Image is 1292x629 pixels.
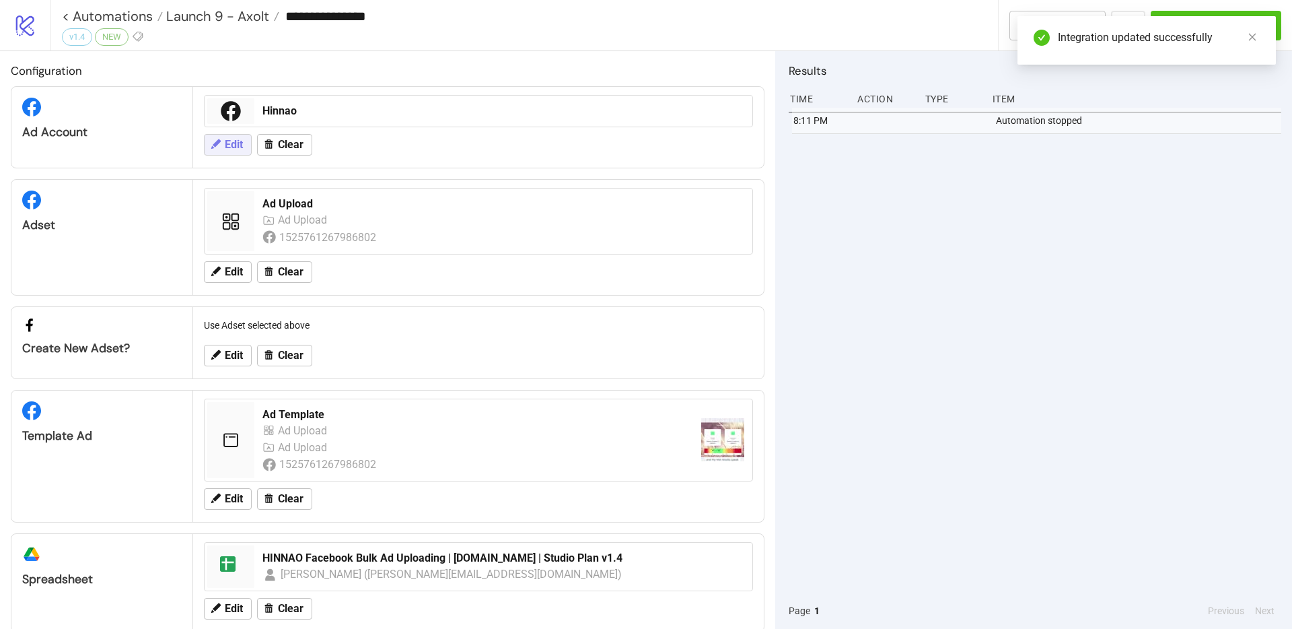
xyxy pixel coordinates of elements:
[204,134,252,156] button: Edit
[278,422,330,439] div: Ad Upload
[278,493,303,505] span: Clear
[22,428,182,444] div: Template Ad
[262,104,744,119] div: Hinnao
[1204,603,1248,618] button: Previous
[1248,32,1257,42] span: close
[278,439,330,456] div: Ad Upload
[204,488,252,510] button: Edit
[1034,30,1050,46] span: check-circle
[257,488,312,510] button: Clear
[789,62,1281,79] h2: Results
[278,266,303,278] span: Clear
[11,62,764,79] h2: Configuration
[1111,11,1145,40] button: ...
[278,603,303,615] span: Clear
[789,603,810,618] span: Page
[856,86,914,112] div: Action
[278,350,303,362] span: Clear
[199,312,758,338] div: Use Adset selected above
[924,86,982,112] div: Type
[257,261,312,283] button: Clear
[1009,11,1106,40] button: To Builder
[62,28,92,46] div: v1.4
[225,493,243,505] span: Edit
[810,603,824,618] button: 1
[701,418,744,461] img: https://scontent-fra3-1.xx.fbcdn.net/v/t15.13418-10/472759778_4014558342201085_337717897173243843...
[1058,30,1260,46] div: Integration updated successfully
[22,218,182,233] div: Adset
[204,261,252,283] button: Edit
[792,108,850,133] div: 8:11 PM
[22,341,182,356] div: Create new adset?
[281,566,622,583] div: [PERSON_NAME] ([PERSON_NAME][EMAIL_ADDRESS][DOMAIN_NAME])
[279,456,378,473] div: 1525761267986802
[262,197,744,211] div: Ad Upload
[279,229,378,246] div: 1525761267986802
[225,266,243,278] span: Edit
[257,598,312,620] button: Clear
[204,598,252,620] button: Edit
[1251,603,1279,618] button: Next
[991,86,1281,112] div: Item
[995,108,1285,133] div: Automation stopped
[225,603,243,615] span: Edit
[257,134,312,156] button: Clear
[257,345,312,366] button: Clear
[95,28,129,46] div: NEW
[225,139,243,151] span: Edit
[789,86,847,112] div: Time
[278,211,330,228] div: Ad Upload
[225,350,243,362] span: Edit
[262,551,744,566] div: HINNAO Facebook Bulk Ad Uploading | [DOMAIN_NAME] | Studio Plan v1.4
[1245,30,1260,44] a: Close
[163,7,269,25] span: Launch 9 - Axolt
[278,139,303,151] span: Clear
[22,125,182,140] div: Ad Account
[22,572,182,587] div: Spreadsheet
[1151,11,1281,40] button: Run Automation
[262,407,690,422] div: Ad Template
[204,345,252,366] button: Edit
[62,9,163,23] a: < Automations
[163,9,279,23] a: Launch 9 - Axolt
